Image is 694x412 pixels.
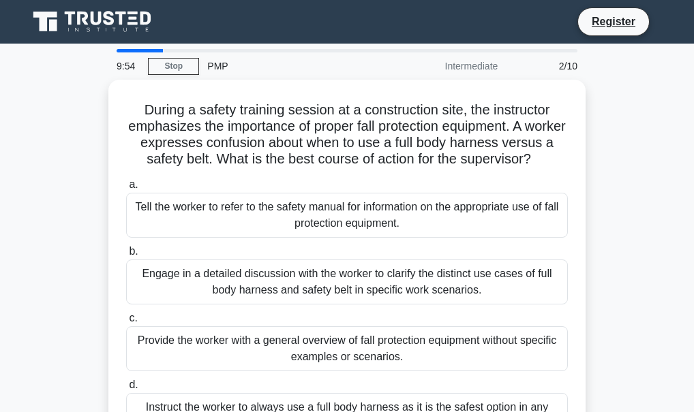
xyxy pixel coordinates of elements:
div: 9:54 [108,52,148,80]
span: d. [129,379,138,390]
div: Intermediate [387,52,506,80]
span: a. [129,178,138,190]
span: c. [129,312,137,323]
h5: During a safety training session at a construction site, the instructor emphasizes the importance... [125,101,569,168]
div: Provide the worker with a general overview of fall protection equipment without specific examples... [126,326,568,371]
div: Engage in a detailed discussion with the worker to clarify the distinct use cases of full body ha... [126,259,568,304]
a: Stop [148,58,199,75]
span: b. [129,245,138,257]
div: PMP [199,52,387,80]
div: 2/10 [506,52,586,80]
a: Register [584,13,644,30]
div: Tell the worker to refer to the safety manual for information on the appropriate use of fall prot... [126,193,568,238]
